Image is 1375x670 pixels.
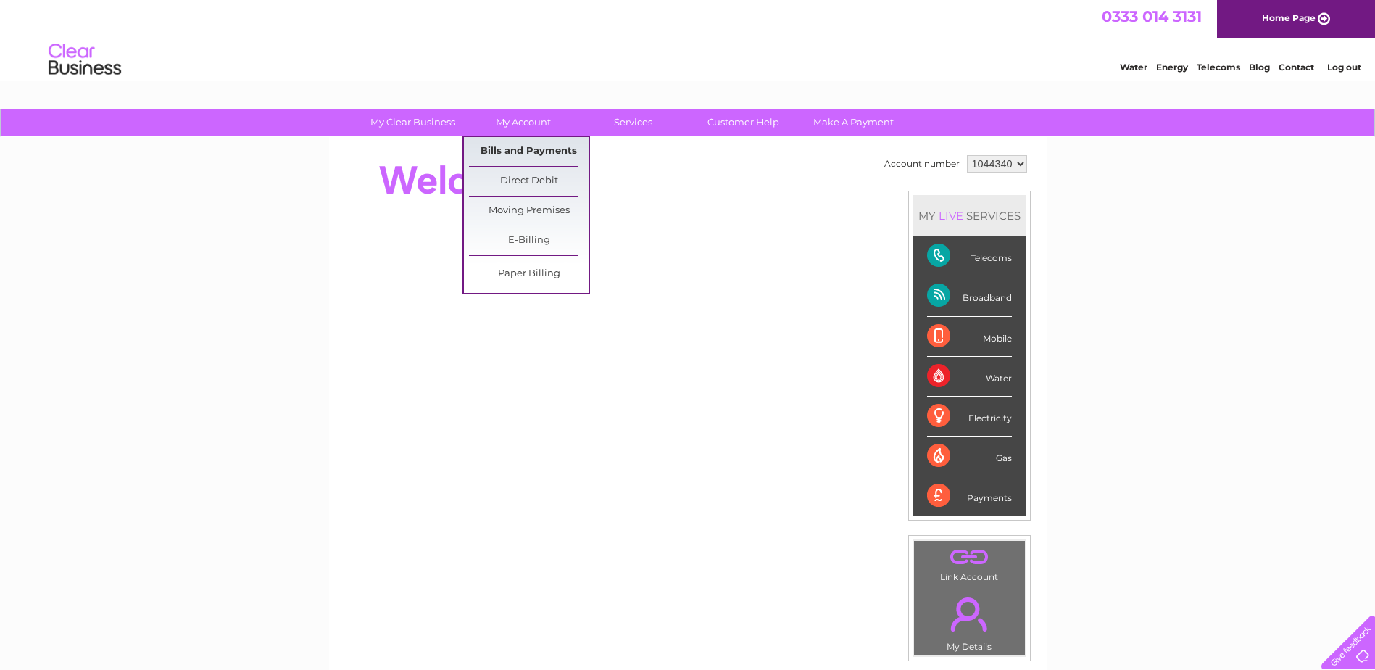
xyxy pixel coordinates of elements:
[469,197,589,226] a: Moving Premises
[927,476,1012,516] div: Payments
[1120,62,1147,73] a: Water
[1102,7,1202,25] a: 0333 014 3131
[1279,62,1314,73] a: Contact
[469,137,589,166] a: Bills and Payments
[794,109,913,136] a: Make A Payment
[469,226,589,255] a: E-Billing
[918,589,1021,640] a: .
[48,38,122,82] img: logo.png
[913,540,1026,586] td: Link Account
[936,209,966,223] div: LIVE
[927,397,1012,437] div: Electricity
[684,109,803,136] a: Customer Help
[1156,62,1188,73] a: Energy
[913,585,1026,656] td: My Details
[1197,62,1240,73] a: Telecoms
[1327,62,1361,73] a: Log out
[927,276,1012,316] div: Broadband
[353,109,473,136] a: My Clear Business
[927,317,1012,357] div: Mobile
[927,236,1012,276] div: Telecoms
[881,152,963,176] td: Account number
[918,545,1021,570] a: .
[1249,62,1270,73] a: Blog
[469,260,589,289] a: Paper Billing
[573,109,693,136] a: Services
[927,357,1012,397] div: Water
[913,195,1026,236] div: MY SERVICES
[463,109,583,136] a: My Account
[927,437,1012,476] div: Gas
[469,167,589,196] a: Direct Debit
[346,8,1031,70] div: Clear Business is a trading name of Verastar Limited (registered in [GEOGRAPHIC_DATA] No. 3667643...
